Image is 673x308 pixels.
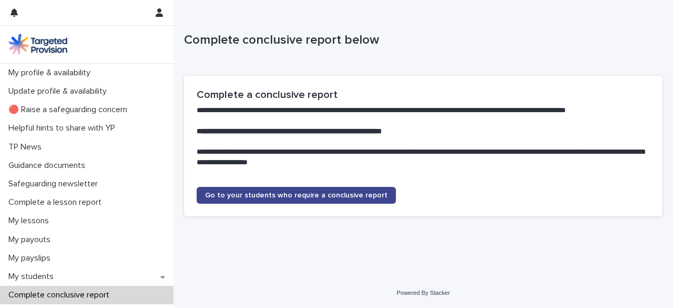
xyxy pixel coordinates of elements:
p: Complete a lesson report [4,197,110,207]
p: Safeguarding newsletter [4,179,106,189]
p: My lessons [4,216,57,226]
p: Update profile & availability [4,86,115,96]
h2: Complete a conclusive report [197,88,650,101]
p: My payslips [4,253,59,263]
p: Complete conclusive report [4,290,118,300]
p: Guidance documents [4,161,94,171]
img: M5nRWzHhSzIhMunXDL62 [8,34,67,55]
a: Go to your students who require a conclusive report [197,187,396,204]
p: My profile & availability [4,68,99,78]
p: My payouts [4,235,59,245]
a: Powered By Stacker [396,290,450,296]
p: My students [4,272,62,282]
p: Helpful hints to share with YP [4,123,124,133]
p: Complete conclusive report below [184,33,658,48]
p: TP News [4,142,50,152]
p: 🔴 Raise a safeguarding concern [4,105,136,115]
span: Go to your students who require a conclusive report [205,192,388,199]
